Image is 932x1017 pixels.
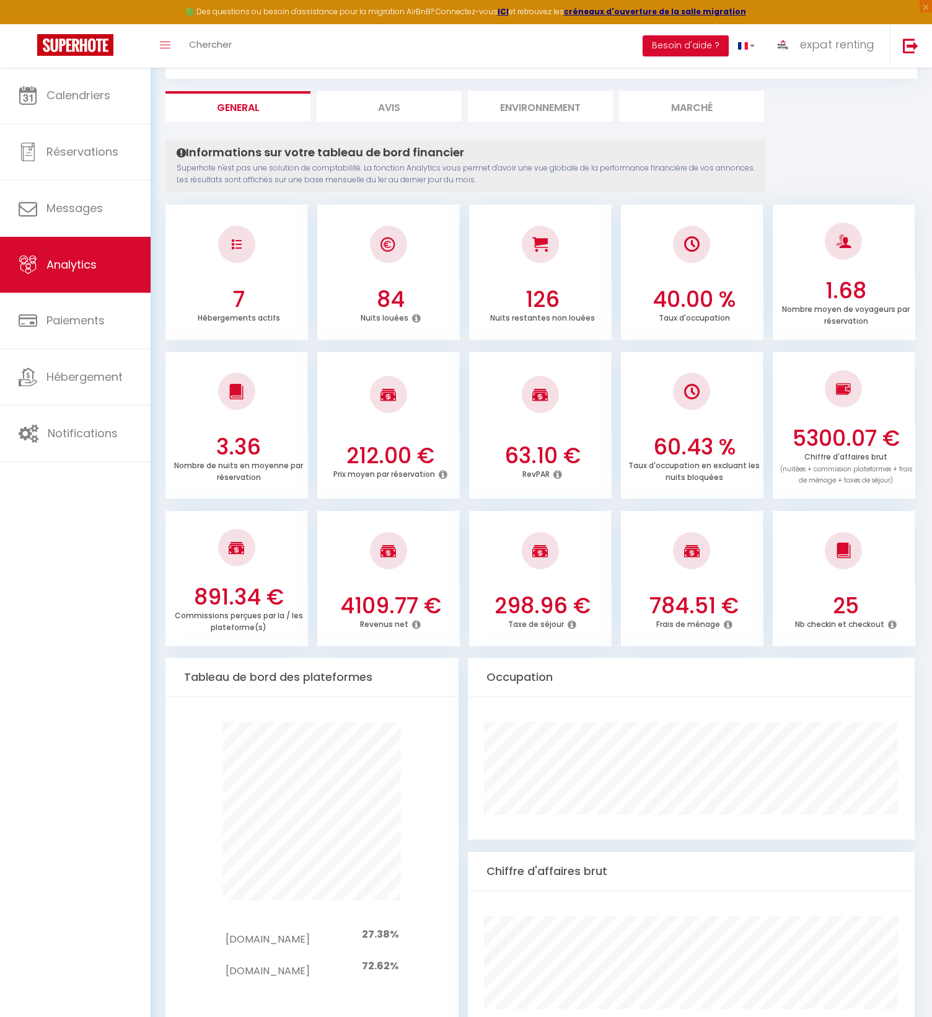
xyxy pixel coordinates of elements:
[780,593,912,619] h3: 25
[226,951,309,982] td: [DOMAIN_NAME]
[628,286,760,313] h3: 40.00 %
[189,38,232,51] span: Chercher
[177,146,755,159] h4: Informations sur votre tableau de bord financier
[48,425,118,441] span: Notifications
[226,919,309,951] td: [DOMAIN_NAME]
[180,24,241,68] a: Chercher
[324,443,457,469] h3: 212.00 €
[628,458,760,482] p: Taux d'occupation en excluant les nuits bloquées
[165,91,310,122] li: General
[659,310,730,323] p: Taux d'occupation
[333,466,435,479] p: Prix moyen par réservation
[324,286,457,313] h3: 84
[175,608,303,633] p: Commissions perçues par la / les plateforme(s)
[10,5,47,42] button: Ouvrir le widget de chat LiveChat
[476,593,609,619] h3: 298.96 €
[361,310,408,323] p: Nuits louées
[324,593,457,619] h3: 4109.77 €
[173,584,306,610] h3: 891.34 €
[174,458,303,482] p: Nombre de nuits en moyenne par réservation
[468,658,915,697] div: Occupation
[468,91,613,122] li: Environnement
[522,466,550,479] p: RevPAR
[46,369,123,384] span: Hébergement
[362,959,398,973] span: 72.62%
[198,310,280,323] p: Hébergements actifs
[362,927,398,941] span: 27.38%
[773,35,792,55] img: ...
[173,434,306,460] h3: 3.36
[564,6,746,17] a: créneaux d'ouverture de la salle migration
[317,91,462,122] li: Avis
[37,34,113,56] img: Super Booking
[498,6,509,17] a: ICI
[780,464,912,486] span: (nuitées + commission plateformes + frais de ménage + taxes de séjour)
[764,24,890,68] a: ... expat renting
[780,449,912,486] p: Chiffre d'affaires brut
[780,425,912,451] h3: 5300.07 €
[46,144,118,159] span: Réservations
[468,852,915,891] div: Chiffre d'affaires brut
[836,381,851,396] img: NO IMAGE
[360,616,408,629] p: Revenus net
[177,162,755,186] p: Superhote n'est pas une solution de comptabilité. La fonction Analytics vous permet d'avoir une v...
[903,38,918,53] img: logout
[490,310,595,323] p: Nuits restantes non louées
[628,434,760,460] h3: 60.43 %
[476,286,609,313] h3: 126
[628,593,760,619] h3: 784.51 €
[46,257,97,272] span: Analytics
[476,443,609,469] h3: 63.10 €
[684,384,700,399] img: NO IMAGE
[165,658,459,697] div: Tableau de bord des plateformes
[508,616,564,629] p: Taxe de séjour
[800,37,874,52] span: expat renting
[782,301,910,326] p: Nombre moyen de voyageurs par réservation
[173,286,306,313] h3: 7
[46,313,105,328] span: Paiements
[46,87,110,103] span: Calendriers
[656,616,720,629] p: Frais de ménage
[780,278,912,304] h3: 1.68
[232,239,242,249] img: NO IMAGE
[795,616,884,629] p: Nb checkin et checkout
[643,35,729,56] button: Besoin d'aide ?
[619,91,764,122] li: Marché
[46,200,103,216] span: Messages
